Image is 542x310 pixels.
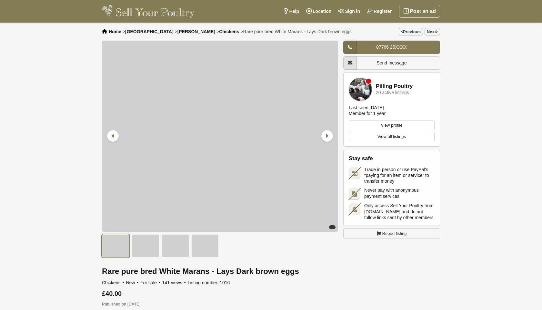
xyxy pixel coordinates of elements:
a: Next [425,28,440,35]
img: Pilling Poultry [349,78,372,101]
span: Chickens [102,280,125,285]
span: Trade in person or use PayPal's “paying for an item or service” to transfer money [364,167,435,184]
a: Send message [343,56,440,70]
a: Pilling Poultry [376,83,413,90]
div: £40.00 [102,290,338,297]
img: Rare pure bred White Marans - Lays Dark brown eggs - 2 [132,234,159,257]
img: Sell Your Poultry [102,5,195,18]
div: Member for 1 year [349,111,386,116]
h2: Stay safe [349,155,435,162]
a: Report listing [343,228,440,239]
a: Post an ad [399,5,440,18]
a: Chickens [219,29,239,34]
img: Rare pure bred White Marans - Lays Dark brown eggs - 1 [102,234,129,257]
span: Rare pure bred White Marans - Lays Dark brown eggs [243,29,352,34]
a: 07766 25XXXX [343,41,440,54]
a: [GEOGRAPHIC_DATA] [125,29,174,34]
span: For sale [140,280,161,285]
span: Report listing [382,230,407,237]
a: Home [109,29,121,34]
a: Register [364,5,395,18]
li: > [216,29,239,34]
span: Never pay with anonymous payment services [364,187,435,199]
div: Member is offline [366,79,371,84]
h1: Rare pure bred White Marans - Lays Dark brown eggs [102,267,338,276]
a: Help [279,5,303,18]
span: New [126,280,139,285]
a: Location [303,5,335,18]
a: View all listings [349,132,435,141]
img: Rare pure bred White Marans - Lays Dark brown eggs - 4 [192,234,219,257]
span: Send message [376,60,406,65]
img: Rare pure bred White Marans - Lays Dark brown eggs - 3 [162,234,189,257]
a: [PERSON_NAME] [177,29,215,34]
li: > [240,29,351,34]
img: Rare pure bred White Marans - Lays Dark brown eggs - 1/4 [102,41,338,232]
span: Only access Sell Your Poultry from [DOMAIN_NAME] and do not follow links sent by other members [364,203,435,220]
li: > [175,29,215,34]
li: > [123,29,174,34]
div: 20 active listings [376,90,409,95]
span: Listing number: 1016 [188,280,230,285]
div: Last seen [DATE] [349,105,384,111]
a: Sign in [335,5,364,18]
a: View profile [349,121,435,130]
p: Published on [DATE] [102,301,338,307]
a: Previous [399,28,423,35]
span: 141 views [162,280,186,285]
span: 07766 25XXXX [376,44,407,50]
